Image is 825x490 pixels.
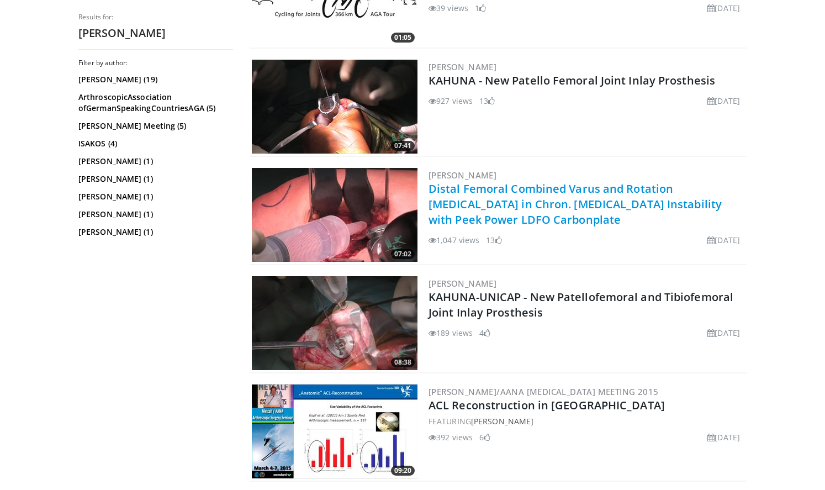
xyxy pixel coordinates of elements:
li: [DATE] [707,234,740,246]
li: 6 [479,431,490,443]
img: 7659c7b9-f1d4-4fd5-b3ff-846625e57ac4.300x170_q85_crop-smart_upscale.jpg [252,384,417,478]
a: [PERSON_NAME] (19) [78,74,230,85]
li: [DATE] [707,2,740,14]
span: 07:02 [391,249,415,259]
a: KAHUNA-UNICAP - New Patellofemoral and Tibiofemoral Joint Inlay Prosthesis [429,289,733,320]
a: 08:38 [252,276,417,370]
li: 189 views [429,327,473,339]
a: [PERSON_NAME] (1) [78,191,230,202]
a: [PERSON_NAME] [429,170,496,181]
li: 4 [479,327,490,339]
img: 5f2d1f8c-417e-4cfd-8f36-999b16101b57.300x170_q85_crop-smart_upscale.jpg [252,168,417,262]
h2: [PERSON_NAME] [78,26,233,40]
span: 07:41 [391,141,415,151]
a: 07:41 [252,60,417,154]
a: [PERSON_NAME] [429,278,496,289]
span: 01:05 [391,33,415,43]
a: [PERSON_NAME] (1) [78,173,230,185]
h3: Filter by author: [78,59,233,67]
li: [DATE] [707,327,740,339]
a: [PERSON_NAME] (1) [78,156,230,167]
li: 13 [479,95,495,107]
li: 392 views [429,431,473,443]
a: 09:20 [252,384,417,478]
img: 98bee272-d67c-463f-955d-3bf0765074b0.300x170_q85_crop-smart_upscale.jpg [252,276,417,370]
a: ACL Reconstruction in [GEOGRAPHIC_DATA] [429,398,665,413]
a: ISAKOS (4) [78,138,230,149]
a: ArthroscopicAssociation ofGermanSpeakingCountriesAGA (5) [78,92,230,114]
a: KAHUNA - New Patello Femoral Joint Inlay Prosthesis [429,73,715,88]
a: [PERSON_NAME] [471,416,533,426]
a: Distal Femoral Combined Varus and Rotation [MEDICAL_DATA] in Chron. [MEDICAL_DATA] Instability wi... [429,181,722,227]
a: [PERSON_NAME] (1) [78,209,230,220]
a: [PERSON_NAME] (1) [78,226,230,238]
li: 39 views [429,2,468,14]
a: [PERSON_NAME] [429,61,496,72]
span: 08:38 [391,357,415,367]
span: 09:20 [391,466,415,476]
li: [DATE] [707,431,740,443]
a: [PERSON_NAME]/AANA [MEDICAL_DATA] Meeting 2015 [429,386,658,397]
img: fc3687c2-7bec-4a3a-b40c-278dd07b188e.300x170_q85_crop-smart_upscale.jpg [252,60,417,154]
li: 1,047 views [429,234,479,246]
li: 1 [475,2,486,14]
div: FEATURING [429,415,744,427]
li: [DATE] [707,95,740,107]
li: 927 views [429,95,473,107]
li: 13 [486,234,501,246]
a: [PERSON_NAME] Meeting (5) [78,120,230,131]
a: 07:02 [252,168,417,262]
p: Results for: [78,13,233,22]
